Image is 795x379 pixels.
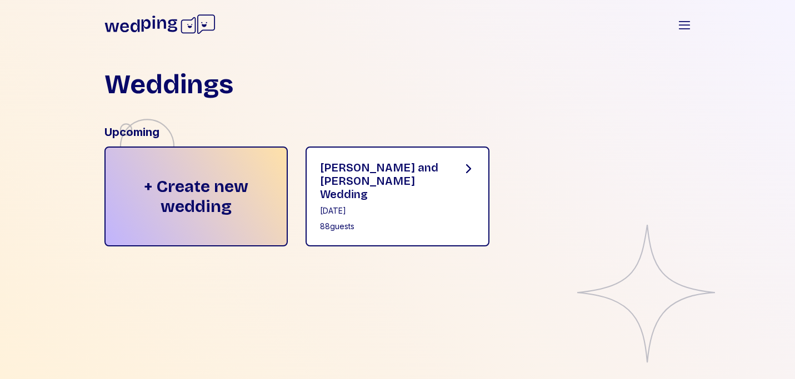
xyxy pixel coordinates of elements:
h1: Weddings [104,71,233,98]
div: + Create new wedding [104,146,288,246]
div: 88 guests [320,221,444,232]
div: Upcoming [104,124,691,140]
div: [PERSON_NAME] and [PERSON_NAME] Wedding [320,161,444,201]
div: [DATE] [320,205,444,216]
